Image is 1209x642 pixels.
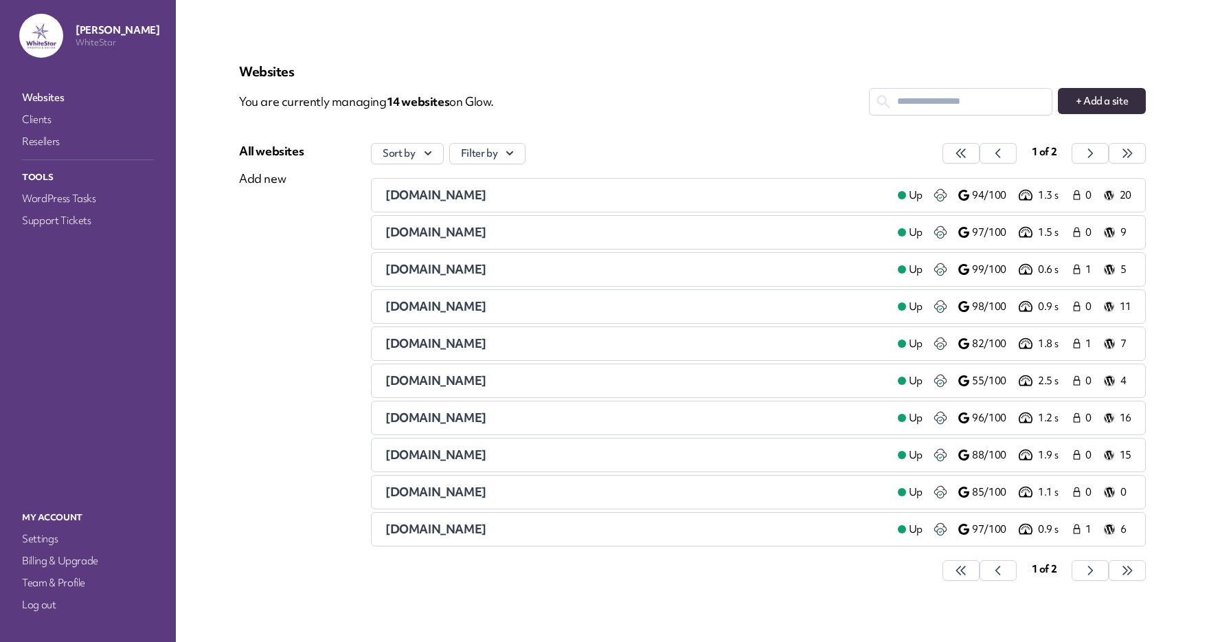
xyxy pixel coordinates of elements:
[19,189,157,208] a: WordPress Tasks
[76,23,159,37] p: [PERSON_NAME]
[444,93,450,109] span: s
[1104,298,1131,315] a: 11
[19,551,157,571] a: Billing & Upgrade
[909,300,923,314] span: Up
[1085,263,1096,277] span: 1
[1085,188,1096,203] span: 0
[1038,522,1071,537] p: 0.9 s
[19,88,157,107] a: Websites
[1071,373,1098,389] a: 0
[1104,410,1131,426] a: 16
[1058,88,1146,114] button: + Add a site
[1085,411,1096,425] span: 0
[1120,300,1131,314] p: 11
[1071,484,1098,500] a: 0
[385,224,486,240] span: [DOMAIN_NAME]
[385,261,887,278] a: [DOMAIN_NAME]
[385,373,887,389] a: [DOMAIN_NAME]
[1038,411,1071,425] p: 1.2 s
[19,211,157,230] a: Support Tickets
[19,573,157,593] a: Team & Profile
[1071,521,1098,538] a: 1
[239,170,304,187] div: Add new
[19,110,157,129] a: Clients
[1120,188,1131,203] p: 20
[19,529,157,549] a: Settings
[1104,521,1131,538] a: 6
[958,335,1071,352] a: 82/100 1.8 s
[76,37,159,48] p: WhiteStar
[385,187,486,203] span: [DOMAIN_NAME]
[887,187,934,203] a: Up
[19,509,157,527] p: My Account
[1085,522,1096,537] span: 1
[909,188,923,203] span: Up
[1104,187,1131,203] a: 20
[19,595,157,615] a: Log out
[1085,374,1096,388] span: 0
[1085,337,1096,351] span: 1
[1071,447,1098,463] a: 0
[1085,448,1096,463] span: 0
[1038,337,1071,351] p: 1.8 s
[1038,448,1071,463] p: 1.9 s
[909,225,923,240] span: Up
[958,484,1071,500] a: 85/100 1.1 s
[387,93,450,109] span: 14 website
[1071,335,1098,352] a: 1
[887,447,934,463] a: Up
[1032,145,1057,159] span: 1 of 2
[909,337,923,351] span: Up
[958,447,1071,463] a: 88/100 1.9 s
[972,522,1016,537] p: 97/100
[239,63,1146,80] p: Websites
[958,261,1071,278] a: 99/100 0.6 s
[1120,225,1131,240] p: 9
[1151,587,1195,628] iframe: chat widget
[972,225,1016,240] p: 97/100
[1120,263,1131,277] p: 5
[385,484,887,500] a: [DOMAIN_NAME]
[909,522,923,537] span: Up
[19,168,157,186] p: Tools
[385,298,486,314] span: [DOMAIN_NAME]
[385,335,887,352] a: [DOMAIN_NAME]
[385,410,486,425] span: [DOMAIN_NAME]
[1120,337,1131,351] p: 7
[449,143,526,164] button: Filter by
[972,448,1016,463] p: 88/100
[909,411,923,425] span: Up
[887,373,934,389] a: Up
[958,521,1071,538] a: 97/100 0.9 s
[371,143,444,164] button: Sort by
[972,263,1016,277] p: 99/100
[385,484,486,500] span: [DOMAIN_NAME]
[385,187,887,203] a: [DOMAIN_NAME]
[1104,373,1131,389] a: 4
[1104,335,1131,352] a: 7
[887,298,934,315] a: Up
[909,374,923,388] span: Up
[1120,485,1131,500] p: 0
[887,484,934,500] a: Up
[385,335,486,351] span: [DOMAIN_NAME]
[385,224,887,241] a: [DOMAIN_NAME]
[1038,374,1071,388] p: 2.5 s
[1071,224,1098,241] a: 0
[1104,447,1131,463] a: 15
[385,447,486,463] span: [DOMAIN_NAME]
[887,224,934,241] a: Up
[887,261,934,278] a: Up
[385,261,486,277] span: [DOMAIN_NAME]
[972,300,1016,314] p: 98/100
[385,410,887,426] a: [DOMAIN_NAME]
[239,88,869,115] p: You are currently managing on Glow.
[1104,484,1131,500] a: 0
[958,187,1071,203] a: 94/100 1.3 s
[909,263,923,277] span: Up
[1038,188,1071,203] p: 1.3 s
[1038,485,1071,500] p: 1.1 s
